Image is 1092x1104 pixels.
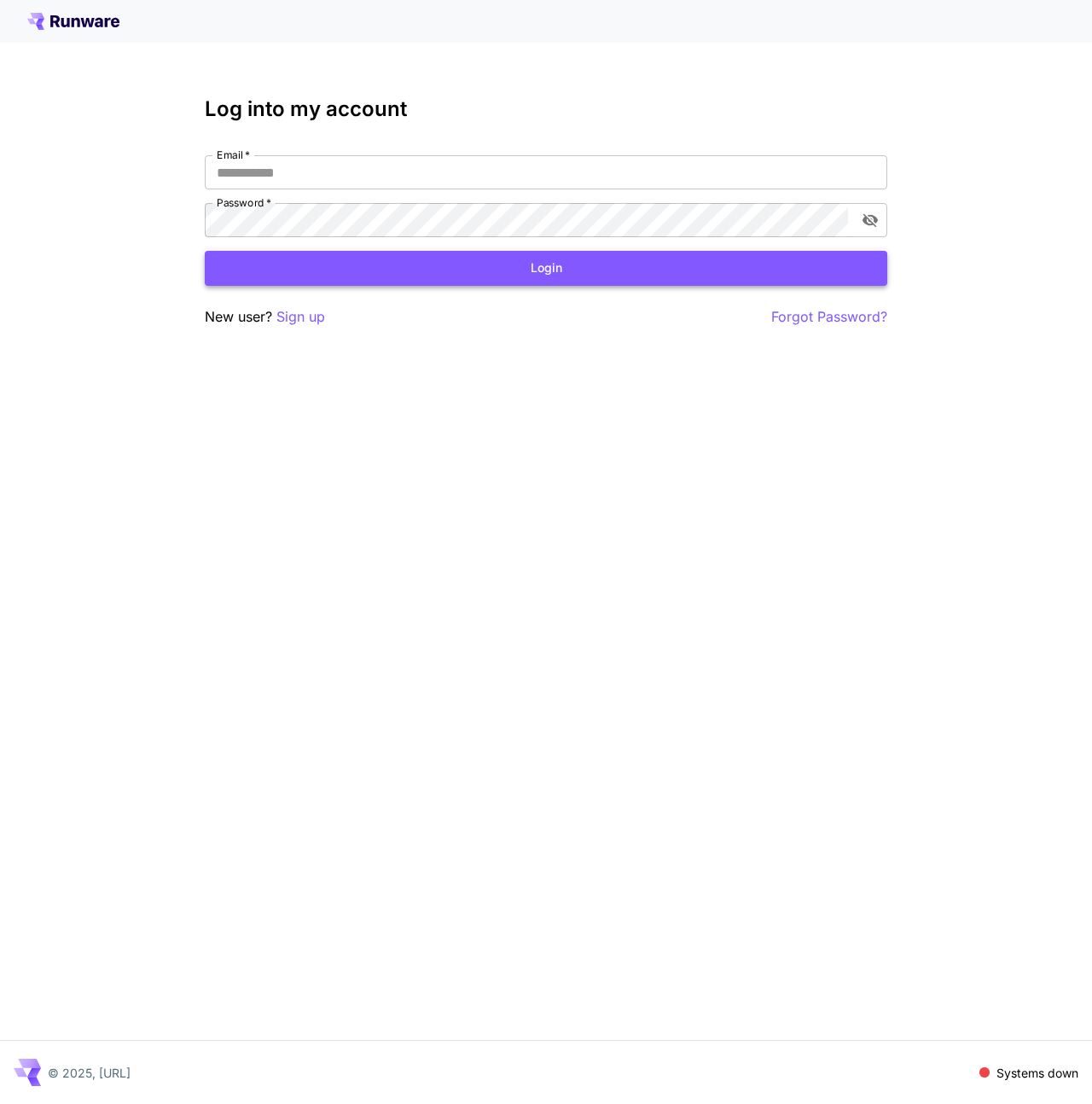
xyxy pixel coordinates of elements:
p: Systems down [996,1064,1078,1082]
label: Email [217,148,250,162]
h3: Log into my account [205,97,887,121]
button: Forgot Password? [771,306,887,328]
label: Password [217,195,271,210]
button: toggle password visibility [855,205,886,235]
button: Sign up [276,306,325,328]
p: © 2025, [URL] [48,1064,131,1082]
button: Login [205,251,887,286]
p: New user? [205,306,325,328]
